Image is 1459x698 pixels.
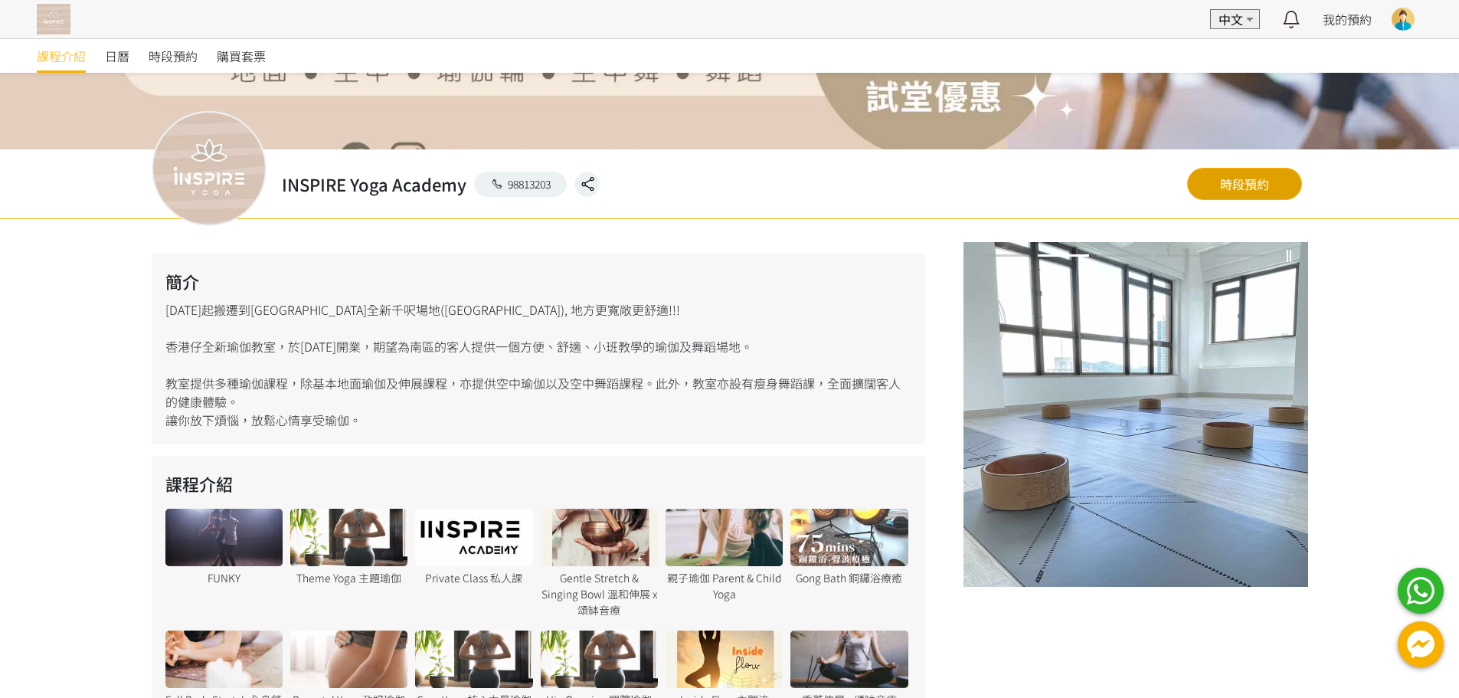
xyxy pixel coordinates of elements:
[165,471,911,496] h2: 課程介紹
[217,39,266,73] a: 購買套票
[217,47,266,65] span: 購買套票
[541,570,658,618] div: Gentle Stretch & Singing Bowl 溫和伸展 x 頌缽音療
[1323,10,1372,28] a: 我的預約
[152,254,925,444] div: [DATE]起搬遷到[GEOGRAPHIC_DATA]全新千呎場地([GEOGRAPHIC_DATA]), 地方更寬敞更舒適!!! 香港仔全新瑜伽教室，於[DATE]開業，期望為南區的客人提供一...
[963,242,1308,587] img: EQqv36GCDwFy7mrWbz0EBOGGWXs28hPannlOCjyt.jpg
[290,570,407,586] div: Theme Yoga 主題瑜伽
[105,47,129,65] span: 日曆
[474,172,568,197] a: 98813203
[149,47,198,65] span: 時段預約
[165,269,911,294] h2: 簡介
[415,570,532,586] div: Private Class 私人課
[37,47,86,65] span: 課程介紹
[282,172,466,197] h2: INSPIRE Yoga Academy
[37,39,86,73] a: 課程介紹
[105,39,129,73] a: 日曆
[149,39,198,73] a: 時段預約
[165,570,283,586] div: FUNKY
[666,570,783,602] div: 親子瑜伽 Parent & Child Yoga
[1187,168,1302,200] a: 時段預約
[37,4,70,34] img: T57dtJh47iSJKDtQ57dN6xVUMYY2M0XQuGF02OI4.png
[790,570,908,586] div: Gong Bath 銅鑼浴療癒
